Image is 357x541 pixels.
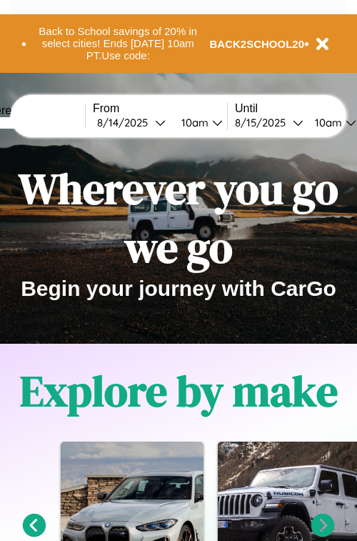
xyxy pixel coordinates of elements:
b: BACK2SCHOOL20 [210,38,305,50]
div: 10am [174,116,212,129]
label: From [93,102,227,115]
h1: Explore by make [20,362,338,420]
button: Back to School savings of 20% in select cities! Ends [DATE] 10am PT.Use code: [26,21,210,66]
button: 10am [170,115,227,130]
div: 10am [308,116,346,129]
button: 8/14/2025 [93,115,170,130]
div: 8 / 15 / 2025 [235,116,293,129]
div: 8 / 14 / 2025 [97,116,155,129]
